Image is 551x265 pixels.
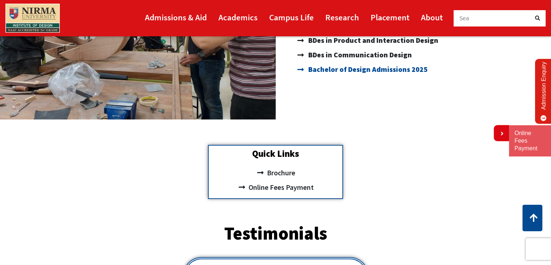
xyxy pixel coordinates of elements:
a: Placement [371,9,409,25]
h2: Quick Links [212,149,339,158]
a: Campus Life [269,9,314,25]
span: Bachelor of Design Admissions 2025 [306,62,427,77]
h2: Testimonials [176,224,375,242]
span: Sea [459,14,469,22]
a: Academics [218,9,258,25]
a: Research [325,9,359,25]
span: BDes in Communication Design [306,48,412,62]
a: Brochure [212,166,339,180]
span: Brochure [265,166,295,180]
a: About [421,9,443,25]
img: main_logo [5,4,60,33]
span: BDes in Product and Interaction Design [306,33,438,48]
a: BDes in Communication Design [297,48,544,62]
a: Bachelor of Design Admissions 2025 [297,62,544,77]
a: BDes in Product and Interaction Design [297,33,544,48]
a: Online Fees Payment [514,130,546,152]
span: Online Fees Payment [246,180,313,195]
a: Admissions & Aid [145,9,207,25]
a: Online Fees Payment [212,180,339,195]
